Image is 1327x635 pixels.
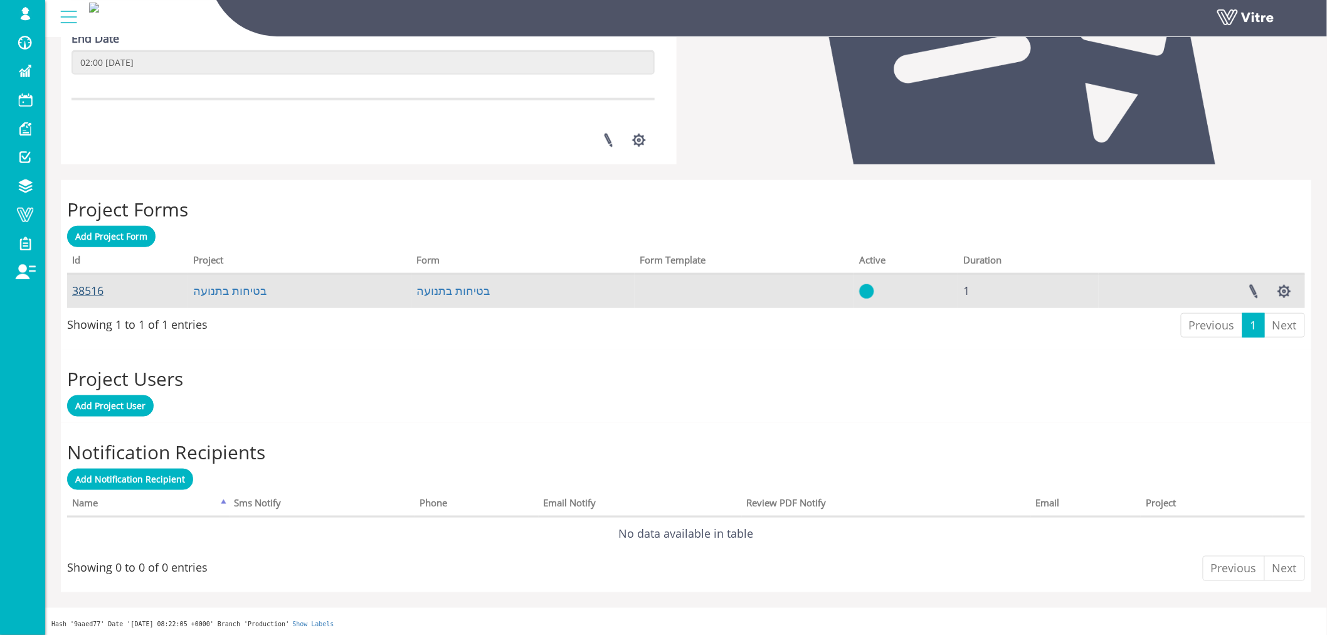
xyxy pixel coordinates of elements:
span: Hash '9aaed77' Date '[DATE] 08:22:05 +0000' Branch 'Production' [51,621,289,627]
span: Add Project Form [75,230,147,242]
a: בטיחות בתנועה [416,283,490,298]
th: Email [1031,493,1141,517]
a: 1 [1242,313,1265,338]
th: Duration [958,250,1099,274]
th: Project [1141,493,1272,517]
span: Add Notification Recipient [75,473,185,485]
img: ab7edd92-2cba-4dbc-a87d-69f536fc6ea2.png [89,3,99,13]
a: Previous [1181,313,1243,338]
th: Form [411,250,635,274]
td: No data available in table [67,517,1305,551]
a: Previous [1203,556,1265,581]
img: yes [859,284,874,299]
div: Showing 0 to 0 of 0 entries [67,555,208,576]
h2: Project Users [67,368,1305,389]
th: Project [188,250,411,274]
a: 38516 [72,283,103,298]
a: Show Labels [292,621,334,627]
th: Sms Notify [230,493,415,517]
th: Phone [415,493,539,517]
th: Email Notify [539,493,742,517]
label: End Date [71,31,119,47]
th: Review PDF Notify [742,493,1031,517]
span: Add Project User [75,400,145,412]
a: Next [1264,313,1305,338]
a: Add Notification Recipient [67,469,193,490]
th: Form Template [635,250,854,274]
a: Next [1264,556,1305,581]
a: Add Project User [67,395,154,417]
td: 1 [958,274,1099,308]
h2: Project Forms [67,199,1305,220]
h2: Notification Recipients [67,442,1305,462]
th: Id [67,250,188,274]
a: Add Project Form [67,226,156,247]
div: Showing 1 to 1 of 1 entries [67,312,208,333]
th: Name: activate to sort column descending [67,493,230,517]
th: Active [854,250,958,274]
a: בטיחות בתנועה [193,283,267,298]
